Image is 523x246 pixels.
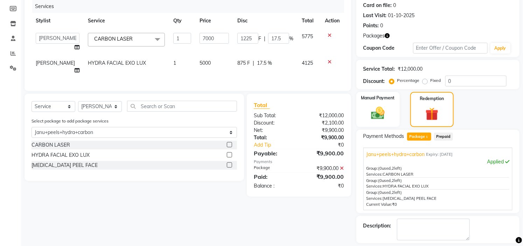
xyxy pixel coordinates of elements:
[363,32,385,40] span: Packages
[249,141,307,149] a: Add Tip
[363,44,413,52] div: Coupon Code
[32,141,70,149] div: CARBON LASER
[237,59,250,67] span: 875 F
[302,33,313,40] span: 5775
[367,184,383,189] span: Services:
[367,105,389,121] img: _cash.svg
[367,178,378,183] span: Group:
[302,60,313,66] span: 4125
[36,60,75,66] span: [PERSON_NAME]
[169,13,195,29] th: Qty
[398,65,423,73] div: ₹12,000.00
[249,149,299,157] div: Payable:
[249,173,299,181] div: Paid:
[381,22,383,29] div: 0
[397,77,420,84] label: Percentage
[367,202,392,207] span: Current Value:
[363,222,391,230] div: Description:
[363,78,385,85] div: Discount:
[254,101,270,109] span: Total
[367,172,383,177] span: Services:
[200,60,211,66] span: 5000
[299,149,349,157] div: ₹9,900.00
[383,184,429,189] span: HYDRA FACIAL EXO LUX
[383,172,414,177] span: CARBON LASER
[94,36,133,42] span: CARBON LASER
[88,60,146,66] span: HYDRA FACIAL EXO LUX
[367,166,378,171] span: Group:
[363,22,379,29] div: Points:
[249,134,299,141] div: Total:
[431,77,441,84] label: Fixed
[413,43,488,54] input: Enter Offer / Coupon Code
[392,202,397,207] span: ₹0
[249,112,299,119] div: Sub Total:
[233,13,298,29] th: Disc
[363,12,387,19] div: Last Visit:
[173,60,176,66] span: 1
[299,127,349,134] div: ₹9,900.00
[299,112,349,119] div: ₹12,000.00
[426,152,453,157] span: Expiry: [DATE]
[321,13,344,29] th: Action
[127,101,237,112] input: Search or Scan
[32,162,98,169] div: [MEDICAL_DATA] PEEL FACE
[289,35,293,42] span: %
[378,178,402,183] span: used, left)
[32,118,109,124] label: Select package to add package services
[253,59,254,67] span: |
[367,151,425,158] span: Janu+peels+hydra+carbon
[299,119,349,127] div: ₹2,100.00
[32,13,84,29] th: Stylist
[84,13,169,29] th: Service
[32,152,90,159] div: HYDRA FACIAL EXO LUX
[257,59,272,67] span: 17.5 %
[195,13,233,29] th: Price
[299,165,349,172] div: ₹9,900.00
[378,178,382,183] span: (0
[378,166,402,171] span: used, left)
[249,119,299,127] div: Discount:
[254,159,344,165] div: Payments
[420,96,444,102] label: Redemption
[307,141,349,149] div: ₹0
[299,173,349,181] div: ₹9,900.00
[378,190,402,195] span: used, left)
[367,196,383,201] span: Services:
[361,95,395,101] label: Manual Payment
[363,133,404,140] span: Payment Methods
[434,133,453,141] span: Prepaid
[299,134,349,141] div: ₹9,900.00
[388,12,415,19] div: 01-10-2025
[298,13,321,29] th: Total
[378,190,382,195] span: (0
[299,182,349,190] div: ₹0
[392,178,395,183] span: 2
[383,196,437,201] span: [MEDICAL_DATA] PEEL FACE
[264,35,265,42] span: |
[249,127,299,134] div: Net:
[363,2,392,9] div: Card on file:
[363,65,395,73] div: Service Total:
[407,133,431,141] span: Package
[367,190,378,195] span: Group:
[392,166,395,171] span: 2
[133,36,136,42] a: x
[367,158,509,166] div: Applied
[393,2,396,9] div: 0
[421,106,442,122] img: _gift.svg
[378,166,382,171] span: (0
[249,165,299,172] div: Package
[258,35,261,42] span: F
[392,190,395,195] span: 2
[425,135,429,139] span: 1
[249,182,299,190] div: Balance :
[490,43,510,54] button: Apply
